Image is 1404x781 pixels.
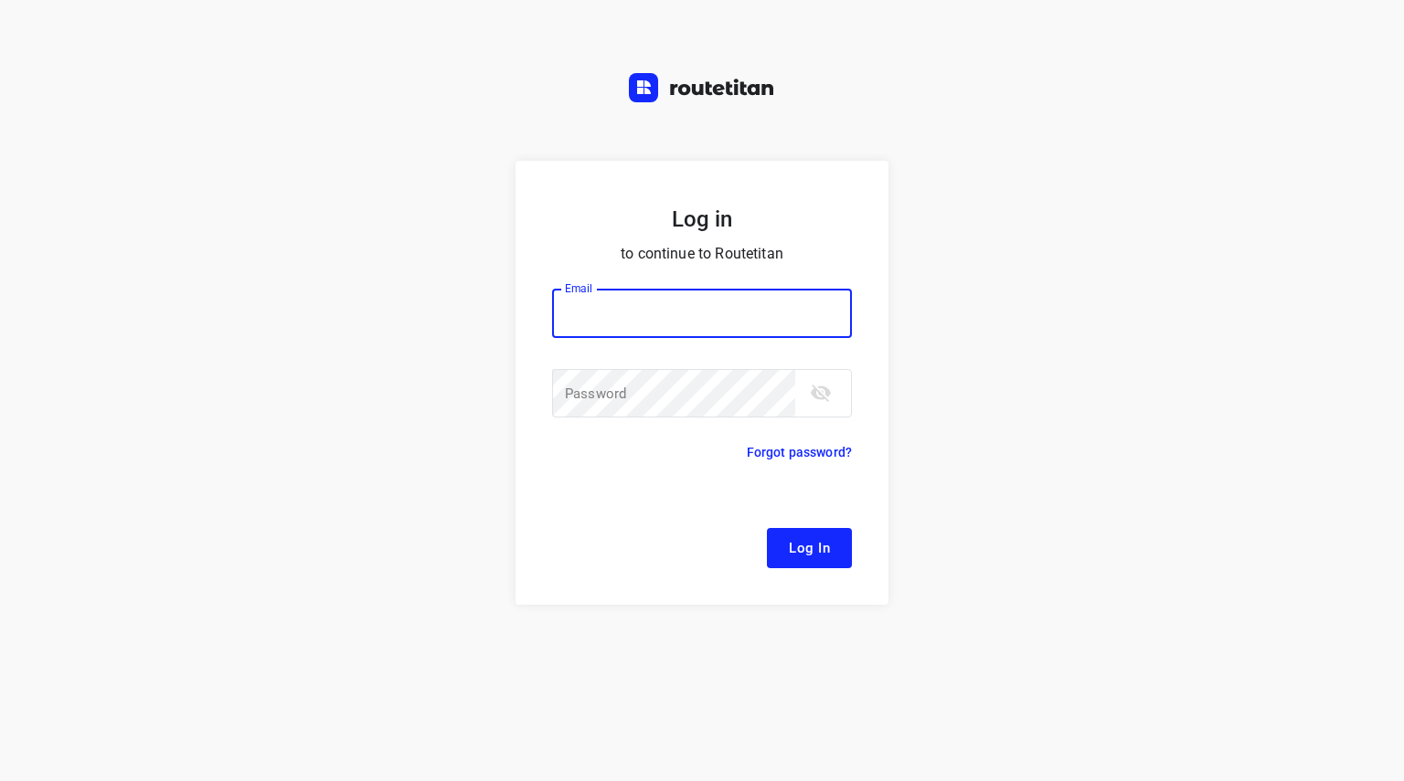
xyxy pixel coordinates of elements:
[552,205,852,234] h5: Log in
[747,441,852,463] p: Forgot password?
[552,241,852,267] p: to continue to Routetitan
[767,528,852,568] button: Log In
[789,536,830,560] span: Log In
[803,375,839,411] button: toggle password visibility
[629,73,775,102] img: Routetitan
